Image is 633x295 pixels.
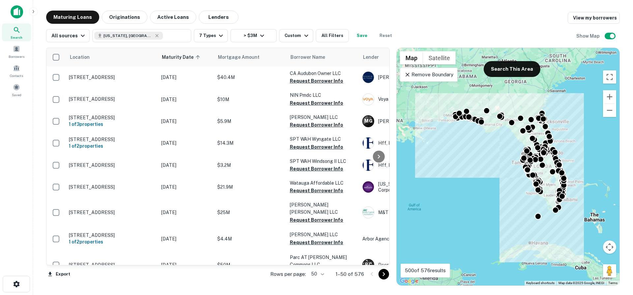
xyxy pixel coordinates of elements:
p: $10M [217,96,283,103]
p: [STREET_ADDRESS] [69,74,155,80]
button: Lenders [199,11,238,24]
p: [STREET_ADDRESS] [69,136,155,142]
p: $14.3M [217,139,283,147]
button: Request Borrower Info [290,216,343,224]
button: Go to next page [378,269,389,279]
img: picture [363,94,374,105]
h6: Show Map [576,32,601,40]
th: Borrower Name [286,48,359,66]
button: Search This Area [484,61,540,77]
div: Contacts [2,62,31,80]
button: Request Borrower Info [290,187,343,195]
p: [DATE] [161,261,211,269]
button: Request Borrower Info [290,239,343,246]
button: Save your search to get updates of matches that match your search criteria. [351,29,373,42]
p: Arbor Agency Lending LLC [362,235,461,242]
p: Remove Boundary [404,71,453,79]
div: Pccp Credit X Reit-sub Holdco [362,259,461,271]
span: Borrowers [9,54,24,59]
div: M&T Realty Capital Corporation [362,206,461,218]
button: Custom [279,29,313,42]
div: Hff, Inc. [362,159,461,171]
div: [US_STATE] Housing Finance Corporation [362,181,461,193]
span: Lender [363,53,379,61]
p: [DATE] [161,74,211,81]
p: Parc AT [PERSON_NAME] Commons LLC [290,254,356,268]
p: Watauga Affordable LLC [290,179,356,187]
button: Reset [375,29,396,42]
button: Toggle fullscreen view [603,70,616,84]
button: Active Loans [150,11,196,24]
button: Maturing Loans [46,11,99,24]
p: SPT WAH Windsong II LLC [290,158,356,165]
p: [DATE] [161,183,211,191]
div: Custom [285,32,310,40]
th: Location [66,48,158,66]
p: NIN Pmdc LLC [290,92,356,99]
button: Export [46,269,72,279]
button: Zoom in [603,90,616,103]
a: Saved [2,81,31,99]
a: Search [2,23,31,41]
p: [DATE] [161,209,211,216]
span: Mortgage Amount [218,53,268,61]
p: $40.4M [217,74,283,81]
span: Map data ©2025 Google, INEGI [558,281,604,285]
button: Show satellite imagery [423,51,456,64]
p: $21.9M [217,183,283,191]
img: Google [398,277,420,285]
p: $50M [217,261,283,269]
th: Lender [359,48,465,66]
div: [PERSON_NAME] & Dunlop [362,71,461,83]
th: Mortgage Amount [214,48,286,66]
p: [STREET_ADDRESS] [69,209,155,215]
span: Saved [12,92,21,97]
p: [DATE] [161,162,211,169]
h6: 1 of 3 properties [69,121,155,128]
p: [STREET_ADDRESS] [69,96,155,102]
p: [PERSON_NAME] LLC [290,231,356,238]
p: [PERSON_NAME] LLC [290,114,356,121]
p: 500 of 576 results [405,267,446,275]
button: Map camera controls [603,240,616,254]
p: Rows per page: [270,270,306,278]
span: Location [70,53,90,61]
p: SPT WAH Wyngate LLC [290,135,356,143]
button: Originations [102,11,147,24]
div: All sources [51,32,87,40]
button: Request Borrower Info [290,121,343,129]
span: Search [11,35,22,40]
th: Maturity Date [158,48,214,66]
h6: 1 of 2 properties [69,238,155,245]
button: > $3M [230,29,277,42]
img: capitalize-icon.png [11,5,23,18]
p: 1–50 of 576 [336,270,364,278]
span: [US_STATE], [GEOGRAPHIC_DATA] [104,33,153,39]
p: [STREET_ADDRESS] [69,184,155,190]
p: [DATE] [161,118,211,125]
p: [STREET_ADDRESS] [69,232,155,238]
button: All sources [46,29,90,42]
p: [STREET_ADDRESS] [69,262,155,268]
p: P C [365,261,372,268]
button: Request Borrower Info [290,99,343,107]
div: 0 0 [397,48,619,285]
div: [PERSON_NAME] [362,115,461,127]
div: 50 [309,269,325,279]
p: $5.9M [217,118,283,125]
p: M G [364,118,372,125]
p: [DATE] [161,235,211,242]
img: picture [363,181,374,193]
span: Contacts [10,73,23,78]
div: Borrowers [2,43,31,60]
button: Zoom out [603,104,616,117]
p: [DATE] [161,139,211,147]
div: Voya Financial [362,93,461,105]
iframe: Chat Widget [600,242,633,274]
button: Request Borrower Info [290,165,343,173]
span: Maturity Date [162,53,202,61]
a: Terms (opens in new tab) [608,281,618,285]
img: picture [363,160,374,171]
